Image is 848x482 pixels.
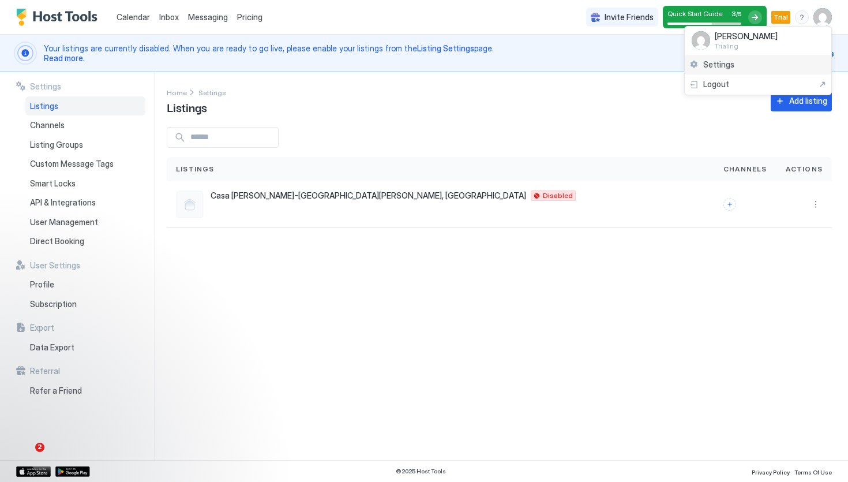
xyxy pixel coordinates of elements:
[9,370,239,451] iframe: Intercom notifications message
[12,443,39,470] iframe: Intercom live chat
[715,42,778,50] span: Trialing
[715,31,778,42] span: [PERSON_NAME]
[703,79,729,89] span: Logout
[703,59,734,70] span: Settings
[35,443,44,452] span: 2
